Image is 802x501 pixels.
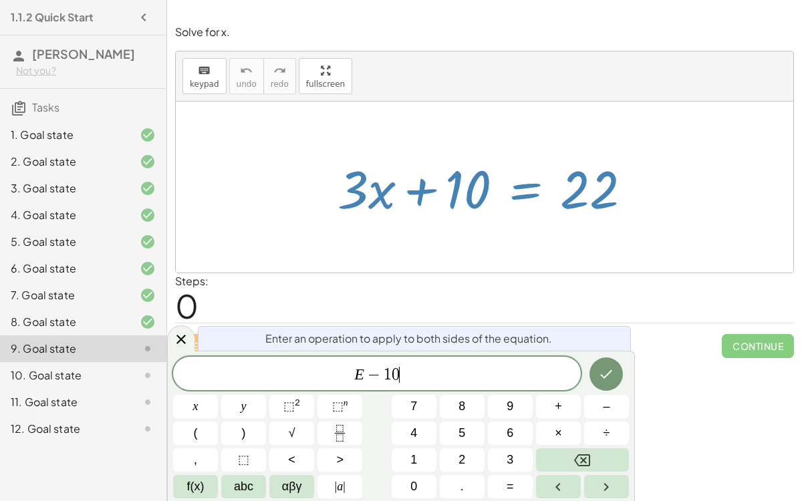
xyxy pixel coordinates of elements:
[440,395,485,418] button: 8
[173,422,218,445] button: (
[317,395,362,418] button: Superscript
[175,285,198,326] span: 0
[271,79,289,89] span: redo
[410,424,417,442] span: 4
[11,180,118,196] div: 3. Goal state
[440,448,485,472] button: 2
[11,9,94,25] h4: 1.1.2 Quick Start
[140,207,156,223] i: Task finished and correct.
[317,448,362,472] button: Greater than
[458,424,465,442] span: 5
[269,475,314,498] button: Greek alphabet
[410,397,417,415] span: 7
[11,207,118,223] div: 4. Goal state
[32,100,59,114] span: Tasks
[317,475,362,498] button: Absolute value
[604,424,610,442] span: ÷
[182,58,227,94] button: keyboardkeypad
[507,397,513,415] span: 9
[299,58,352,94] button: fullscreen
[140,341,156,357] i: Task not started.
[187,478,205,496] span: f(x)
[11,421,118,437] div: 12. Goal state
[392,395,436,418] button: 7
[288,451,295,469] span: <
[332,399,344,413] span: ⬚
[384,367,392,383] span: 1
[269,448,314,472] button: Less than
[237,79,257,89] span: undo
[11,314,118,330] div: 8. Goal state
[289,424,295,442] span: √
[11,154,118,170] div: 2. Goal state
[336,451,344,469] span: >
[221,395,266,418] button: y
[11,394,118,410] div: 11. Goal state
[584,395,629,418] button: Minus
[410,451,417,469] span: 1
[173,395,218,418] button: x
[354,365,364,383] var: E
[193,397,198,415] span: x
[11,341,118,357] div: 9. Goal state
[140,180,156,196] i: Task finished and correct.
[555,397,562,415] span: +
[140,394,156,410] i: Task not started.
[295,397,300,407] sup: 2
[603,397,610,415] span: –
[488,448,533,472] button: 3
[240,63,253,79] i: undo
[234,478,253,496] span: abc
[536,475,581,498] button: Left arrow
[584,475,629,498] button: Right arrow
[335,480,338,493] span: |
[283,399,295,413] span: ⬚
[11,234,118,250] div: 5. Goal state
[221,448,266,472] button: Placeholder
[488,475,533,498] button: Equals
[11,127,118,143] div: 1. Goal state
[555,424,562,442] span: ×
[175,25,794,40] p: Solve for x.
[536,422,581,445] button: Times
[584,422,629,445] button: Divide
[140,234,156,250] i: Task finished and correct.
[507,451,513,469] span: 3
[221,422,266,445] button: )
[11,367,118,383] div: 10. Goal state
[190,79,219,89] span: keypad
[173,448,218,472] button: ,
[282,478,302,496] span: αβγ
[238,451,249,469] span: ⬚
[242,424,246,442] span: )
[265,331,552,347] span: Enter an operation to apply to both sides of the equation.
[273,63,286,79] i: redo
[269,422,314,445] button: Square root
[221,475,266,498] button: Alphabet
[269,395,314,418] button: Squared
[440,422,485,445] button: 5
[32,46,135,61] span: [PERSON_NAME]
[343,480,346,493] span: |
[173,475,218,498] button: Functions
[392,448,436,472] button: 1
[175,274,209,288] label: Steps:
[488,395,533,418] button: 9
[440,475,485,498] button: .
[241,397,247,415] span: y
[194,451,197,469] span: ,
[229,58,264,94] button: undoundo
[507,478,514,496] span: =
[488,422,533,445] button: 6
[140,287,156,303] i: Task finished and correct.
[410,478,417,496] span: 0
[458,451,465,469] span: 2
[589,357,623,391] button: Done
[16,64,156,77] div: Not you?
[11,287,118,303] div: 7. Goal state
[536,448,629,472] button: Backspace
[460,478,464,496] span: .
[507,424,513,442] span: 6
[140,261,156,277] i: Task finished and correct.
[140,314,156,330] i: Task finished and correct.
